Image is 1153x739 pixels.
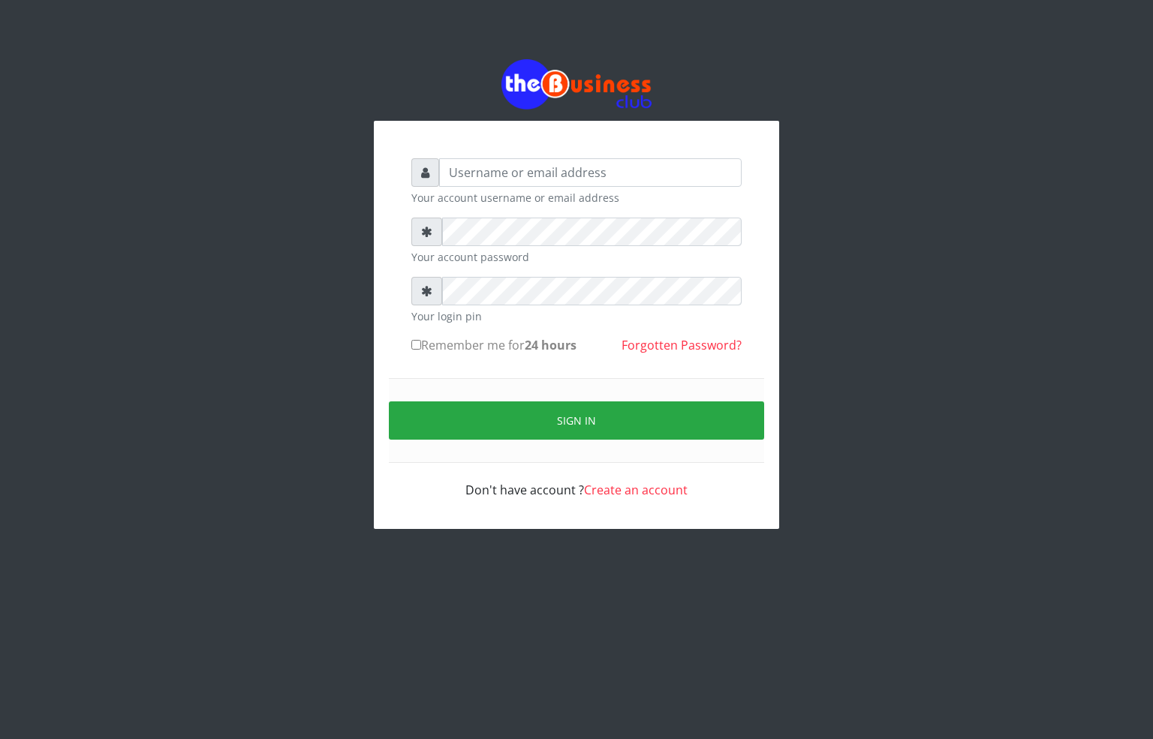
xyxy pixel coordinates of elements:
button: Sign in [389,401,764,440]
b: 24 hours [525,337,576,353]
input: Remember me for24 hours [411,340,421,350]
small: Your account username or email address [411,190,742,206]
label: Remember me for [411,336,576,354]
small: Your login pin [411,308,742,324]
input: Username or email address [439,158,742,187]
div: Don't have account ? [411,463,742,499]
a: Forgotten Password? [622,337,742,353]
small: Your account password [411,249,742,265]
a: Create an account [584,482,688,498]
